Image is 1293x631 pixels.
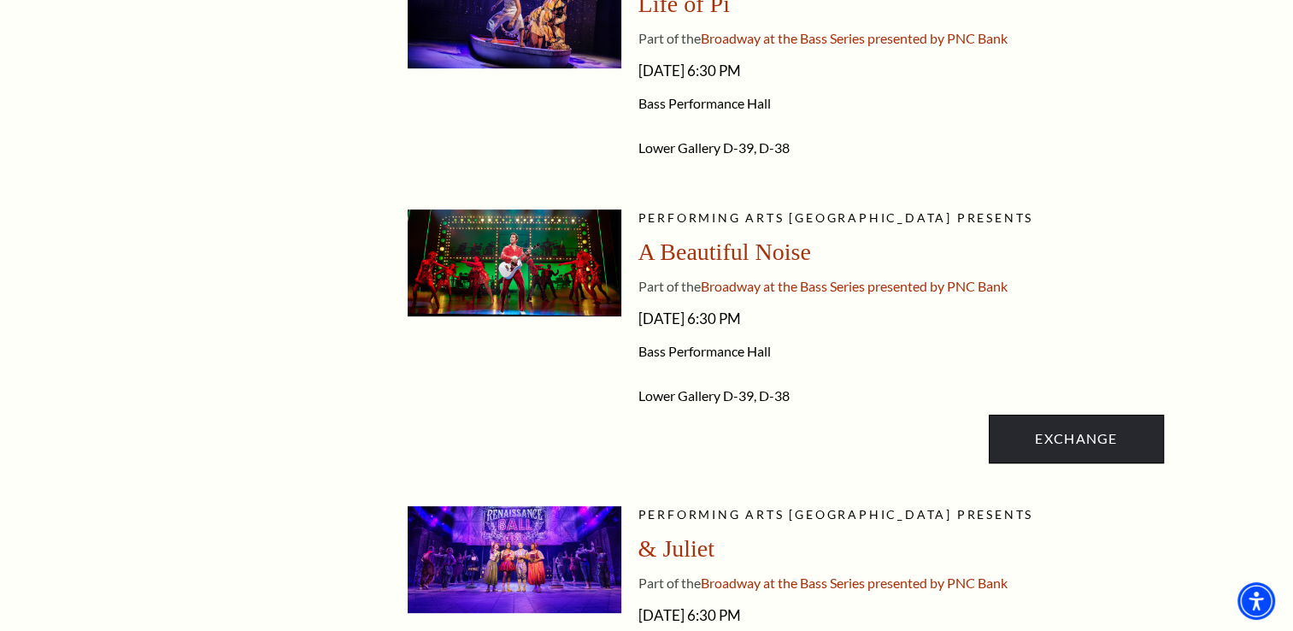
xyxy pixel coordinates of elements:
[638,507,1034,522] span: Performing Arts [GEOGRAPHIC_DATA] presents
[638,95,1164,112] span: Bass Performance Hall
[638,602,1164,629] span: [DATE] 6:30 PM
[701,30,1008,46] span: Broadway at the Bass Series presented by PNC Bank
[638,57,1164,85] span: [DATE] 6:30 PM
[723,387,790,404] span: D-39, D-38
[638,575,701,591] span: Part of the
[638,343,1164,360] span: Bass Performance Hall
[638,278,701,294] span: Part of the
[989,415,1163,463] a: Exchange
[638,139,720,156] span: Lower Gallery
[638,30,701,46] span: Part of the
[638,387,720,404] span: Lower Gallery
[723,139,790,156] span: D-39, D-38
[701,575,1008,591] span: Broadway at the Bass Series presented by PNC Bank
[408,506,621,613] img: jul-pdp_desktop-1600x800.jpg
[638,210,1034,225] span: Performing Arts [GEOGRAPHIC_DATA] presents
[638,535,714,562] span: & Juliet
[408,209,621,316] img: abn-pdp_desktop-1600x800.jpg
[1237,582,1275,620] div: Accessibility Menu
[638,305,1164,333] span: [DATE] 6:30 PM
[701,278,1008,294] span: Broadway at the Bass Series presented by PNC Bank
[638,239,811,265] span: A Beautiful Noise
